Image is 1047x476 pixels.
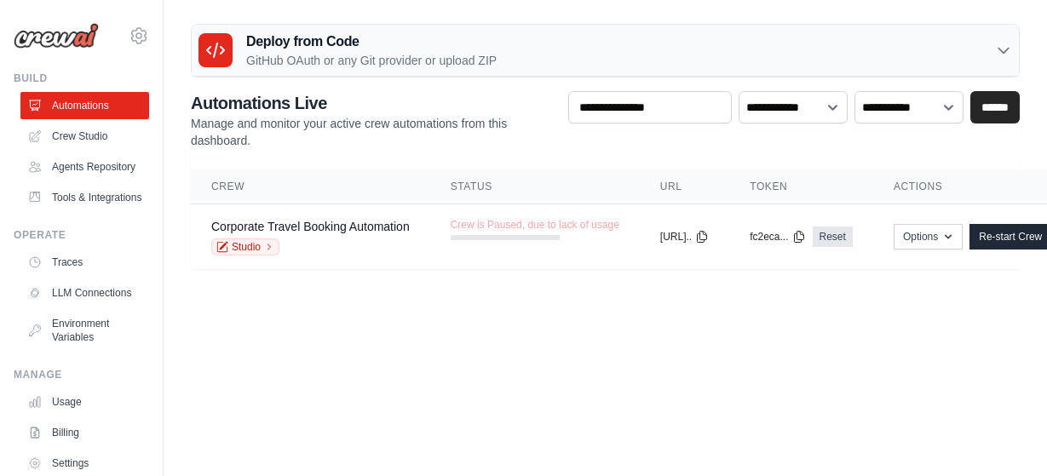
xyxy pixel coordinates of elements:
button: Options [894,224,963,249]
a: Billing [20,419,149,446]
p: Manage and monitor your active crew automations from this dashboard. [191,115,555,149]
a: Environment Variables [20,310,149,351]
h3: Deploy from Code [246,32,497,52]
a: Usage [20,388,149,416]
a: Traces [20,249,149,276]
a: Reset [813,227,853,247]
th: URL [640,169,729,204]
span: Crew is Paused, due to lack of usage [451,218,619,232]
a: Tools & Integrations [20,184,149,211]
a: LLM Connections [20,279,149,307]
p: GitHub OAuth or any Git provider or upload ZIP [246,52,497,69]
a: Agents Repository [20,153,149,181]
a: Corporate Travel Booking Automation [211,220,410,233]
div: Operate [14,228,149,242]
img: Logo [14,23,99,49]
a: Studio [211,238,279,255]
div: Build [14,72,149,85]
button: fc2eca... [750,230,805,244]
th: Status [430,169,640,204]
div: Manage [14,368,149,381]
a: Crew Studio [20,123,149,150]
th: Crew [191,169,430,204]
th: Token [729,169,873,204]
h2: Automations Live [191,91,555,115]
a: Automations [20,92,149,119]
